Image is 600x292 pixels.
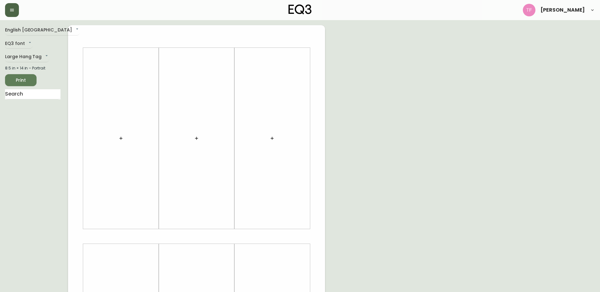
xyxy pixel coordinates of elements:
[5,74,37,86] button: Print
[540,8,585,13] span: [PERSON_NAME]
[5,89,60,99] input: Search
[289,4,312,14] img: logo
[5,39,32,49] div: EQ3 font
[5,52,49,62] div: Large Hang Tag
[523,4,535,16] img: 509424b058aae2bad57fee408324c33f
[5,25,80,36] div: English [GEOGRAPHIC_DATA]
[10,76,31,84] span: Print
[5,65,60,71] div: 8.5 in × 14 in – Portrait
